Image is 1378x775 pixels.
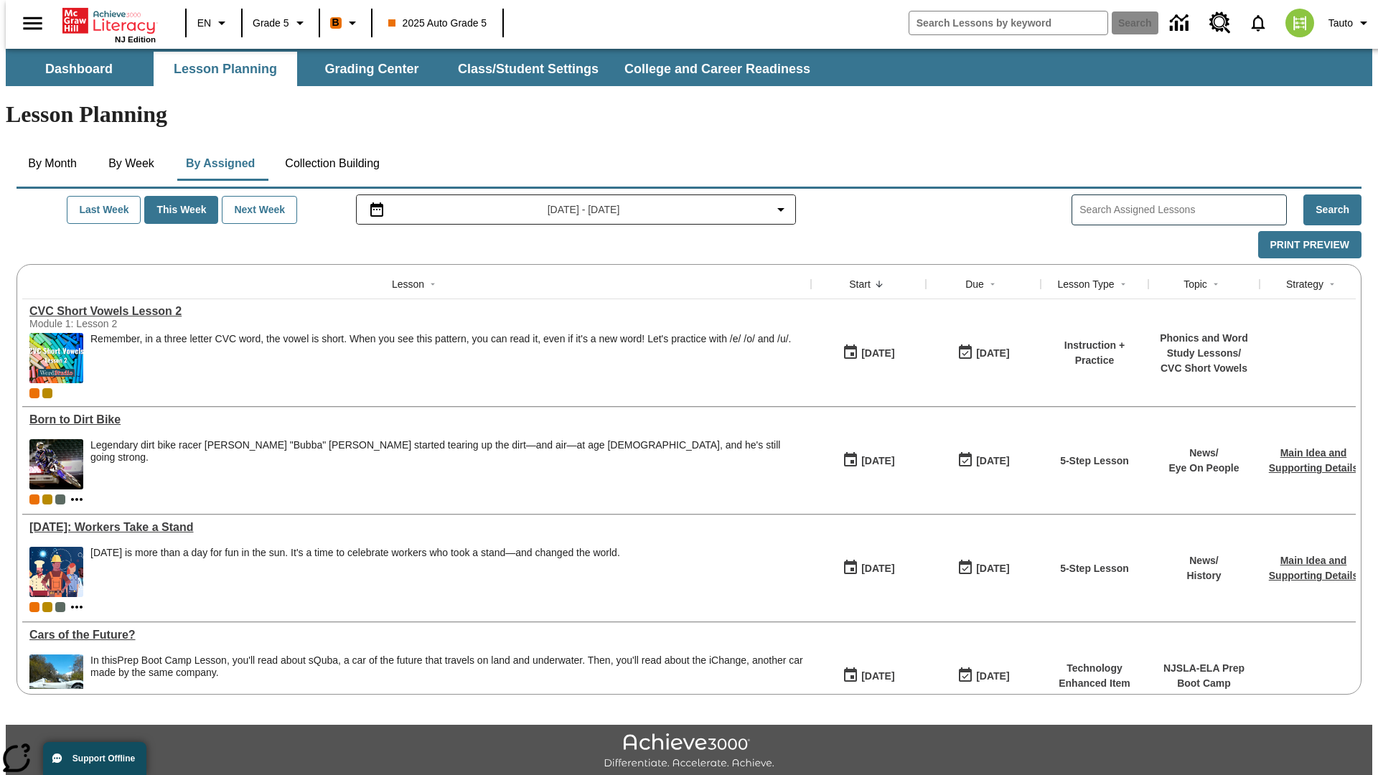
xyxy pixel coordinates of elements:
[1161,4,1201,43] a: Data Center
[976,667,1009,685] div: [DATE]
[1323,276,1341,293] button: Sort
[29,629,804,642] div: Cars of the Future?
[772,201,789,218] svg: Collapse Date Range Filter
[1079,199,1286,220] input: Search Assigned Lessons
[29,521,804,534] a: Labor Day: Workers Take a Stand, Lessons
[90,654,804,705] div: In this Prep Boot Camp Lesson, you'll read about sQuba, a car of the future that travels on land ...
[55,494,65,504] span: OL 2025 Auto Grade 6
[247,10,314,36] button: Grade: Grade 5, Select a grade
[1168,446,1239,461] p: News /
[29,333,83,383] img: CVC Short Vowels Lesson 2.
[1156,331,1252,361] p: Phonics and Word Study Lessons /
[68,491,85,508] button: Show more classes
[90,333,791,383] div: Remember, in a three letter CVC word, the vowel is short. When you see this pattern, you can read...
[838,555,899,582] button: 09/10/25: First time the lesson was available
[861,344,894,362] div: [DATE]
[29,413,804,426] a: Born to Dirt Bike, Lessons
[1286,277,1323,291] div: Strategy
[838,339,899,367] button: 09/11/25: First time the lesson was available
[1285,9,1314,37] img: avatar image
[42,388,52,398] div: New 2025 class
[909,11,1107,34] input: search field
[90,654,804,679] div: In this
[424,276,441,293] button: Sort
[604,733,774,770] img: Achieve3000 Differentiate Accelerate Achieve
[17,146,88,181] button: By Month
[191,10,237,36] button: Language: EN, Select a language
[1328,16,1353,31] span: Tauto
[42,494,52,504] span: New 2025 class
[838,447,899,474] button: 09/10/25: First time the lesson was available
[7,52,151,86] button: Dashboard
[976,452,1009,470] div: [DATE]
[1323,10,1378,36] button: Profile/Settings
[1258,231,1361,259] button: Print Preview
[273,146,391,181] button: Collection Building
[90,547,620,597] div: Labor Day is more than a day for fun in the sun. It's a time to celebrate workers who took a stan...
[332,14,339,32] span: B
[90,439,804,489] div: Legendary dirt bike racer James "Bubba" Stewart started tearing up the dirt—and air—at age 4, and...
[849,277,871,291] div: Start
[1186,553,1221,568] p: News /
[253,16,289,31] span: Grade 5
[952,447,1014,474] button: 09/10/25: Last day the lesson can be accessed
[1186,568,1221,583] p: History
[174,146,266,181] button: By Assigned
[1057,277,1114,291] div: Lesson Type
[1207,276,1224,293] button: Sort
[965,277,984,291] div: Due
[984,276,1001,293] button: Sort
[324,10,367,36] button: Boost Class color is orange. Change class color
[1048,661,1141,691] p: Technology Enhanced Item
[29,521,804,534] div: Labor Day: Workers Take a Stand
[29,388,39,398] div: Current Class
[42,602,52,612] div: New 2025 class
[388,16,487,31] span: 2025 Auto Grade 5
[29,494,39,504] div: Current Class
[861,667,894,685] div: [DATE]
[29,629,804,642] a: Cars of the Future? , Lessons
[6,49,1372,86] div: SubNavbar
[861,452,894,470] div: [DATE]
[861,560,894,578] div: [DATE]
[1060,561,1129,576] p: 5-Step Lesson
[95,146,167,181] button: By Week
[392,277,424,291] div: Lesson
[90,439,804,464] div: Legendary dirt bike racer [PERSON_NAME] "Bubba" [PERSON_NAME] started tearing up the dirt—and air...
[144,196,218,224] button: This Week
[1201,4,1239,42] a: Resource Center, Will open in new tab
[11,2,54,44] button: Open side menu
[613,52,822,86] button: College and Career Readiness
[1269,555,1358,581] a: Main Idea and Supporting Details
[29,318,245,329] div: Module 1: Lesson 2
[68,598,85,616] button: Show more classes
[222,196,297,224] button: Next Week
[362,201,790,218] button: Select the date range menu item
[29,654,83,705] img: High-tech automobile treading water.
[1303,194,1361,225] button: Search
[72,753,135,764] span: Support Offline
[1115,276,1132,293] button: Sort
[1239,4,1277,42] a: Notifications
[90,547,620,559] div: [DATE] is more than a day for fun in the sun. It's a time to celebrate workers who took a stand—a...
[976,344,1009,362] div: [DATE]
[29,602,39,612] div: Current Class
[43,742,146,775] button: Support Offline
[300,52,444,86] button: Grading Center
[55,602,65,612] span: OL 2025 Auto Grade 6
[29,305,804,318] a: CVC Short Vowels Lesson 2, Lessons
[1269,447,1358,474] a: Main Idea and Supporting Details
[976,560,1009,578] div: [DATE]
[115,35,156,44] span: NJ Edition
[29,413,804,426] div: Born to Dirt Bike
[1184,277,1207,291] div: Topic
[6,52,823,86] div: SubNavbar
[1156,361,1252,376] p: CVC Short Vowels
